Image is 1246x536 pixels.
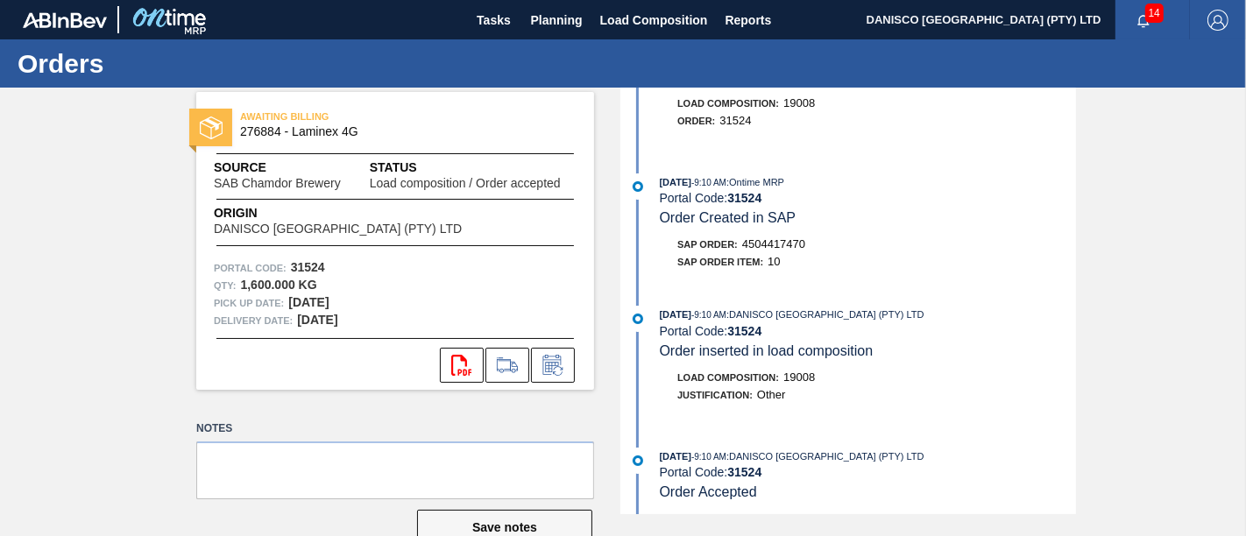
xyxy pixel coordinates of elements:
img: atual [633,455,643,466]
strong: 31524 [291,260,325,274]
span: [DATE] [660,177,691,187]
div: Open PDF file [440,348,484,383]
span: : DANISCO [GEOGRAPHIC_DATA] (PTY) LTD [726,451,924,462]
img: TNhmsLtSVTkK8tSr43FrP2fwEKptu5GPRR3wAAAABJRU5ErkJggg== [23,12,107,28]
div: Portal Code: [660,191,1076,205]
div: Go to Load Composition [485,348,529,383]
span: 276884 - Laminex 4G [240,125,558,138]
span: 19008 [783,96,815,109]
div: Portal Code: [660,324,1076,338]
span: Status [370,159,577,177]
span: SAP Order Item: [677,257,763,267]
span: [DATE] [724,511,760,525]
button: Notifications [1115,8,1172,32]
strong: 1,600.000 KG [240,278,316,292]
span: 19008 [783,370,815,384]
span: Load Composition : [677,98,779,109]
span: 1,600.000 [912,511,963,525]
span: Delivery Date: [214,312,293,329]
span: [DATE] [660,451,691,462]
h1: Orders [18,53,329,74]
span: Source [214,159,370,177]
span: [DATE] [660,309,691,320]
strong: 31524 [727,465,761,479]
span: Origin [214,204,506,222]
span: - 9:10 AM [691,178,726,187]
label: Notes [196,416,594,441]
span: Load composition / Order accepted [370,177,561,190]
span: Pick up Date: [214,294,284,312]
img: status [200,116,223,139]
span: 10 [768,255,780,268]
span: Order : [677,116,715,126]
span: 4504417470 [742,237,805,250]
span: Order Created in SAP [660,210,796,225]
span: Pick up: [677,513,719,524]
span: 31524 [719,114,751,127]
span: Tasks [475,10,513,31]
img: atual [633,314,643,324]
span: Load Composition : [677,372,779,383]
strong: [DATE] [288,295,329,309]
span: Justification: [677,390,753,400]
span: Planning [531,10,583,31]
span: Portal Code: [214,259,287,277]
span: Other [757,388,786,401]
span: : Ontime MRP [726,177,784,187]
span: [DATE] [832,511,868,525]
img: Logout [1207,10,1228,31]
span: Load Composition [600,10,708,31]
span: - 9:10 AM [691,310,726,320]
span: Reports [726,10,772,31]
span: Order inserted in load composition [660,343,874,358]
div: Inform order change [531,348,575,383]
strong: 31524 [727,324,761,338]
strong: 31524 [727,191,761,205]
div: Portal Code: [660,465,1076,479]
span: : DANISCO [GEOGRAPHIC_DATA] (PTY) LTD [726,309,924,320]
span: Delivery: [777,513,827,524]
span: Qty: [886,513,908,524]
span: Order Accepted [660,484,757,499]
span: SAP Order: [677,239,738,250]
span: 14 [1145,4,1164,23]
strong: [DATE] [297,313,337,327]
span: - 9:10 AM [691,452,726,462]
span: DANISCO [GEOGRAPHIC_DATA] (PTY) LTD [214,222,462,236]
span: SAB Chamdor Brewery [214,177,341,190]
span: AWAITING BILLING [240,108,485,125]
span: Qty : [214,277,236,294]
img: atual [633,181,643,192]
